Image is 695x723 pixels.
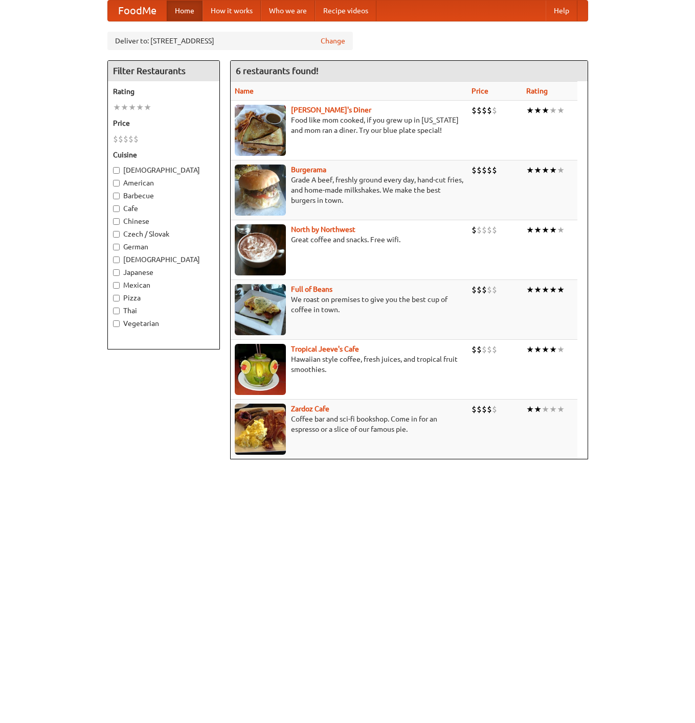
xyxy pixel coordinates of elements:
[487,344,492,355] li: $
[526,224,534,236] li: ★
[113,295,120,301] input: Pizza
[113,203,214,214] label: Cafe
[482,105,487,116] li: $
[477,404,482,415] li: $
[235,115,463,135] p: Food like mom cooked, if you grew up in [US_STATE] and mom ran a diner. Try our blue plate special!
[144,102,151,113] li: ★
[472,105,477,116] li: $
[113,244,120,250] input: German
[113,254,214,265] label: [DEMOGRAPHIC_DATA]
[472,284,477,295] li: $
[113,320,120,327] input: Vegetarian
[526,404,534,415] li: ★
[492,224,497,236] li: $
[123,133,128,145] li: $
[118,133,123,145] li: $
[557,284,565,295] li: ★
[487,105,492,116] li: $
[113,308,120,314] input: Thai
[235,165,286,216] img: burgerama.jpg
[113,269,120,276] input: Japanese
[472,344,477,355] li: $
[235,87,254,95] a: Name
[291,405,329,413] b: Zardoz Cafe
[235,235,463,245] p: Great coffee and snacks. Free wifi.
[113,306,214,316] label: Thai
[113,229,214,239] label: Czech / Slovak
[113,165,214,175] label: [DEMOGRAPHIC_DATA]
[121,102,128,113] li: ★
[113,282,120,289] input: Mexican
[534,344,542,355] li: ★
[108,61,219,81] h4: Filter Restaurants
[291,225,355,234] a: North by Northwest
[113,242,214,252] label: German
[542,224,549,236] li: ★
[557,105,565,116] li: ★
[235,344,286,395] img: jeeves.jpg
[291,106,371,114] b: [PERSON_NAME]'s Diner
[113,180,120,186] input: American
[487,165,492,176] li: $
[315,1,376,21] a: Recipe videos
[482,224,487,236] li: $
[472,404,477,415] li: $
[534,105,542,116] li: ★
[113,267,214,277] label: Japanese
[113,293,214,303] label: Pizza
[492,344,497,355] li: $
[534,165,542,176] li: ★
[113,193,120,199] input: Barbecue
[542,284,549,295] li: ★
[113,86,214,97] h5: Rating
[477,344,482,355] li: $
[557,224,565,236] li: ★
[477,284,482,295] li: $
[113,118,214,128] h5: Price
[542,404,549,415] li: ★
[549,224,557,236] li: ★
[113,191,214,201] label: Barbecue
[549,284,557,295] li: ★
[113,216,214,226] label: Chinese
[526,87,548,95] a: Rating
[472,165,477,176] li: $
[492,404,497,415] li: $
[261,1,315,21] a: Who we are
[291,285,332,293] a: Full of Beans
[291,345,359,353] a: Tropical Jeeve's Cafe
[113,218,120,225] input: Chinese
[235,354,463,375] p: Hawaiian style coffee, fresh juices, and tropical fruit smoothies.
[235,175,463,205] p: Grade A beef, freshly ground every day, hand-cut fries, and home-made milkshakes. We make the bes...
[534,284,542,295] li: ★
[235,224,286,275] img: north.jpg
[128,102,136,113] li: ★
[472,87,488,95] a: Price
[546,1,577,21] a: Help
[477,165,482,176] li: $
[113,178,214,188] label: American
[113,231,120,238] input: Czech / Slovak
[113,102,121,113] li: ★
[113,318,214,329] label: Vegetarian
[113,205,120,212] input: Cafe
[534,404,542,415] li: ★
[133,133,139,145] li: $
[557,165,565,176] li: ★
[526,344,534,355] li: ★
[492,284,497,295] li: $
[534,224,542,236] li: ★
[557,344,565,355] li: ★
[113,150,214,160] h5: Cuisine
[549,165,557,176] li: ★
[549,344,557,355] li: ★
[557,404,565,415] li: ★
[487,404,492,415] li: $
[291,166,326,174] a: Burgerama
[136,102,144,113] li: ★
[235,404,286,455] img: zardoz.jpg
[167,1,203,21] a: Home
